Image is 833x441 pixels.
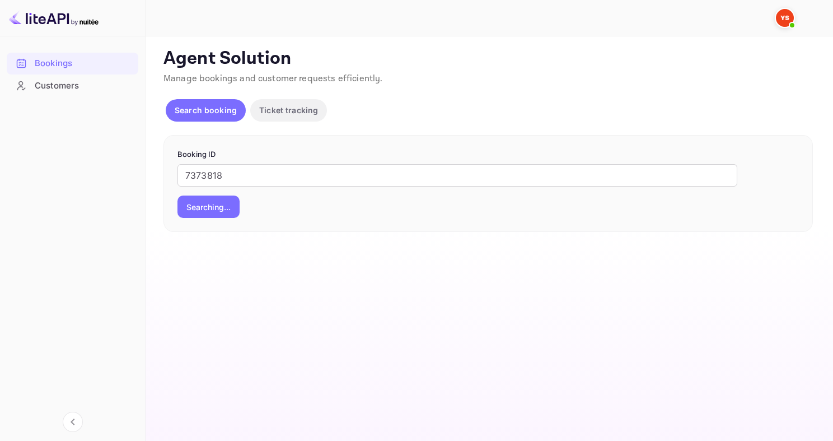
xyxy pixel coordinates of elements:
img: Yandex Support [776,9,794,27]
input: Enter Booking ID (e.g., 63782194) [177,164,737,187]
p: Booking ID [177,149,799,160]
p: Search booking [175,104,237,116]
img: LiteAPI logo [9,9,99,27]
p: Agent Solution [163,48,813,70]
button: Searching... [177,196,240,218]
div: Customers [7,75,138,97]
div: Bookings [7,53,138,75]
div: Customers [35,80,133,92]
a: Customers [7,75,138,96]
button: Collapse navigation [63,412,83,432]
p: Ticket tracking [259,104,318,116]
div: Bookings [35,57,133,70]
a: Bookings [7,53,138,73]
span: Manage bookings and customer requests efficiently. [163,73,383,85]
